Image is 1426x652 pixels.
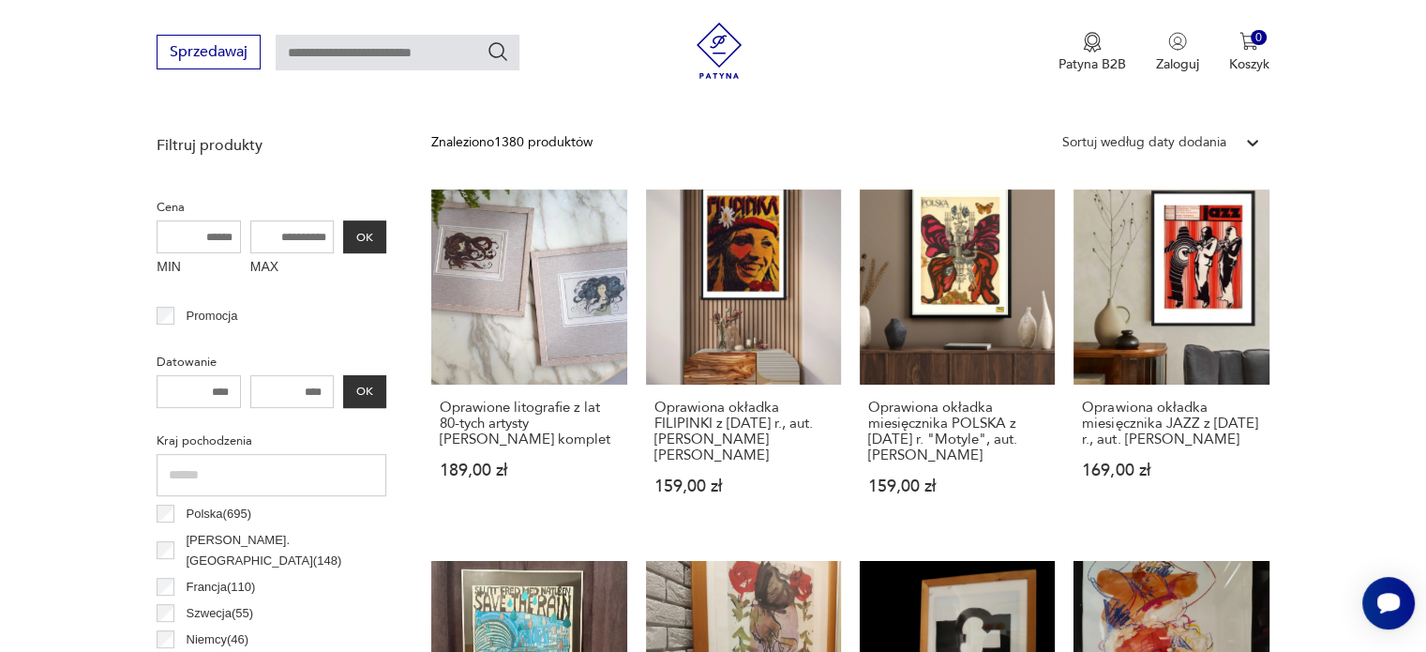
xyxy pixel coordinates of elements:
[187,306,238,326] p: Promocja
[157,197,386,218] p: Cena
[1058,32,1126,73] button: Patyna B2B
[1062,132,1226,153] div: Sortuj według daty dodania
[1362,577,1415,629] iframe: Smartsupp widget button
[1082,462,1260,478] p: 169,00 zł
[343,375,386,408] button: OK
[431,132,593,153] div: Znaleziono 1380 produktów
[440,462,618,478] p: 189,00 zł
[868,400,1046,463] h3: Oprawiona okładka miesięcznika POLSKA z [DATE] r. "Motyle", aut. [PERSON_NAME]
[1168,32,1187,51] img: Ikonka użytkownika
[157,352,386,372] p: Datowanie
[187,504,251,524] p: Polska ( 695 )
[691,23,747,79] img: Patyna - sklep z meblami i dekoracjami vintage
[1251,30,1267,46] div: 0
[1058,55,1126,73] p: Patyna B2B
[1229,32,1269,73] button: 0Koszyk
[186,530,386,571] p: [PERSON_NAME]. [GEOGRAPHIC_DATA] ( 148 )
[1058,32,1126,73] a: Ikona medaluPatyna B2B
[1239,32,1258,51] img: Ikona koszyka
[646,190,841,531] a: Oprawiona okładka FILIPINKI z 12 czerwca 1983 r., aut. Andrzej Bolimowski Witold KulińskiOprawion...
[1156,32,1199,73] button: Zaloguj
[1083,32,1102,53] img: Ikona medalu
[187,603,254,624] p: Szwecja ( 55 )
[187,577,256,598] p: Francja ( 110 )
[1082,400,1260,447] h3: Oprawiona okładka miesięcznika JAZZ z [DATE] r., aut. [PERSON_NAME]
[860,190,1055,531] a: Oprawiona okładka miesięcznika POLSKA z listopada 1969 r. "Motyle", aut. Zofia DarowskaOprawiona ...
[157,47,261,60] a: Sprzedawaj
[1073,190,1268,531] a: Oprawiona okładka miesięcznika JAZZ z grudnia 1969 r., aut. Tadeusz KalinowskiOprawiona okładka m...
[343,220,386,253] button: OK
[157,135,386,156] p: Filtruj produkty
[654,400,833,463] h3: Oprawiona okładka FILIPINKI z [DATE] r., aut. [PERSON_NAME] [PERSON_NAME]
[1156,55,1199,73] p: Zaloguj
[431,190,626,531] a: Oprawione litografie z lat 80-tych artysty Ctirada Stehlíka kompletOprawione litografie z lat 80-...
[440,400,618,447] h3: Oprawione litografie z lat 80-tych artysty [PERSON_NAME] komplet
[250,253,335,283] label: MAX
[157,431,386,451] p: Kraj pochodzenia
[157,35,261,69] button: Sprzedawaj
[487,40,509,63] button: Szukaj
[654,478,833,494] p: 159,00 zł
[157,253,241,283] label: MIN
[868,478,1046,494] p: 159,00 zł
[1229,55,1269,73] p: Koszyk
[187,629,249,650] p: Niemcy ( 46 )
